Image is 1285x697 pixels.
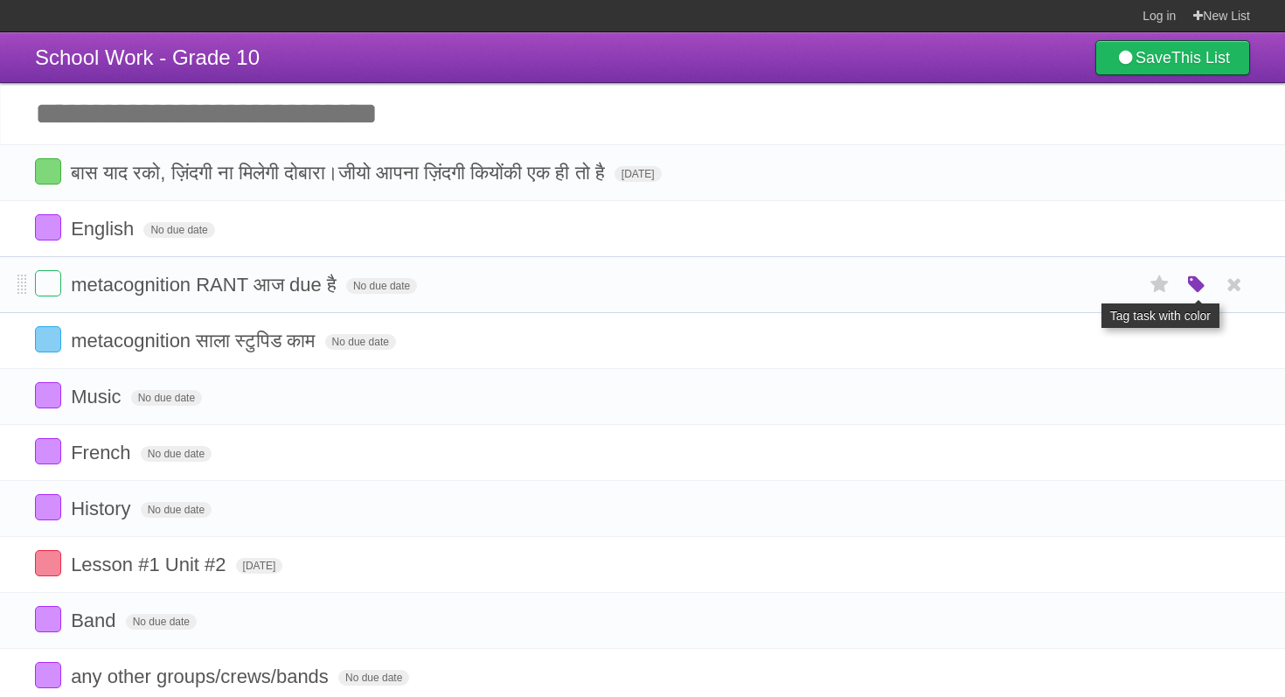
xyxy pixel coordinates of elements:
label: Done [35,606,61,632]
span: No due date [346,278,417,294]
label: Star task [1143,270,1177,299]
span: English [71,218,138,240]
span: बास याद रको, ज़िंदगी ना मिलेगी दोबारा।जीयो आपना ज़िंदगी कियोंकी एक ही तो है [71,162,609,184]
span: [DATE] [615,166,662,182]
span: No due date [141,446,212,462]
span: No due date [325,334,396,350]
a: SaveThis List [1095,40,1250,75]
span: Music [71,386,125,408]
span: History [71,498,135,519]
span: No due date [143,222,214,238]
label: Done [35,550,61,576]
label: Done [35,382,61,408]
span: metacognition RANT आज due है [71,274,341,296]
b: This List [1171,49,1230,66]
label: Done [35,438,61,464]
label: Done [35,662,61,688]
span: No due date [131,390,202,406]
label: Done [35,326,61,352]
span: No due date [126,614,197,630]
label: Done [35,270,61,296]
span: Band [71,610,120,631]
span: School Work - Grade 10 [35,45,260,69]
span: [DATE] [236,558,283,574]
label: Done [35,494,61,520]
span: No due date [338,670,409,686]
span: any other groups/crews/bands [71,666,333,687]
span: Lesson #1 Unit #2 [71,554,230,575]
span: metacognition साला स्टुपिड काम [71,330,319,352]
span: No due date [141,502,212,518]
span: French [71,442,135,464]
label: Done [35,214,61,240]
label: Done [35,158,61,185]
